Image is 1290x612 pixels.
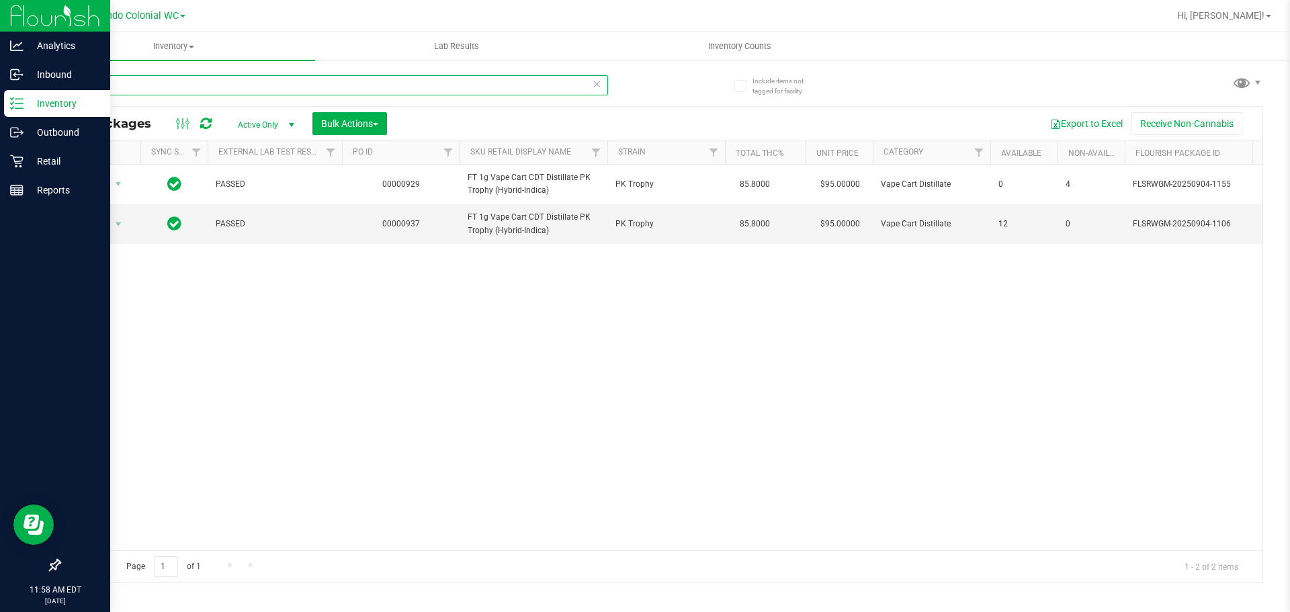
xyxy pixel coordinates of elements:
span: select [110,215,127,234]
button: Export to Excel [1041,112,1131,135]
a: Available [1001,148,1041,158]
span: In Sync [167,214,181,233]
span: Clear [592,75,601,93]
a: Lab Results [315,32,598,60]
a: 00000937 [382,219,420,228]
span: Orlando Colonial WC [89,10,179,21]
a: Total THC% [736,148,784,158]
span: 85.8000 [733,175,777,194]
p: 11:58 AM EDT [6,584,104,596]
span: $95.00000 [814,214,867,234]
inline-svg: Inventory [10,97,24,110]
a: Filter [320,141,342,164]
iframe: Resource center [13,505,54,545]
span: PK Trophy [615,218,717,230]
span: Vape Cart Distillate [881,178,982,191]
inline-svg: Inbound [10,68,24,81]
p: Inbound [24,67,104,83]
span: Vape Cart Distillate [881,218,982,230]
span: FLSRWGM-20250904-1106 [1133,218,1264,230]
span: PK Trophy [615,178,717,191]
span: FT 1g Vape Cart CDT Distillate PK Trophy (Hybrid-Indica) [468,211,599,236]
a: 00000929 [382,179,420,189]
a: Non-Available [1068,148,1128,158]
span: Hi, [PERSON_NAME]! [1177,10,1264,21]
a: Flourish Package ID [1135,148,1220,158]
span: Page of 1 [115,556,212,577]
a: External Lab Test Result [218,147,324,157]
span: select [110,175,127,193]
p: [DATE] [6,596,104,606]
p: Reports [24,182,104,198]
a: Category [884,147,923,157]
span: In Sync [167,175,181,193]
span: Lab Results [416,40,497,52]
span: PASSED [216,178,334,191]
span: FLSRWGM-20250904-1155 [1133,178,1264,191]
a: Unit Price [816,148,859,158]
span: 4 [1066,178,1117,191]
p: Outbound [24,124,104,140]
a: Inventory [32,32,315,60]
span: $95.00000 [814,175,867,194]
button: Bulk Actions [312,112,387,135]
span: Bulk Actions [321,118,378,129]
input: Search Package ID, Item Name, SKU, Lot or Part Number... [59,75,608,95]
span: 12 [998,218,1049,230]
span: 1 - 2 of 2 items [1174,556,1249,576]
a: Sync Status [151,147,203,157]
a: Filter [703,141,725,164]
span: Inventory [32,40,315,52]
a: Filter [968,141,990,164]
a: Filter [585,141,607,164]
button: Receive Non-Cannabis [1131,112,1242,135]
span: FT 1g Vape Cart CDT Distillate PK Trophy (Hybrid-Indica) [468,171,599,197]
input: 1 [154,556,178,577]
inline-svg: Retail [10,155,24,168]
p: Analytics [24,38,104,54]
a: Filter [185,141,208,164]
inline-svg: Analytics [10,39,24,52]
inline-svg: Reports [10,183,24,197]
a: Filter [437,141,460,164]
inline-svg: Outbound [10,126,24,139]
a: PO ID [353,147,373,157]
span: All Packages [70,116,165,131]
a: Strain [618,147,646,157]
a: SKU Retail Display Name [470,147,571,157]
span: Include items not tagged for facility [752,76,820,96]
span: 85.8000 [733,214,777,234]
p: Retail [24,153,104,169]
span: 0 [998,178,1049,191]
span: 0 [1066,218,1117,230]
p: Inventory [24,95,104,112]
span: PASSED [216,218,334,230]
